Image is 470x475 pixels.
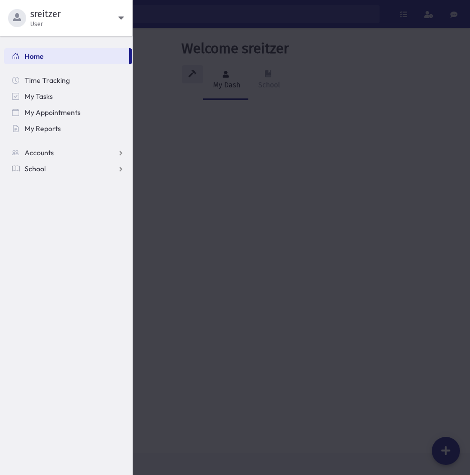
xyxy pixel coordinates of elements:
[4,121,132,137] a: My Reports
[4,48,129,64] a: Home
[4,72,132,88] a: Time Tracking
[4,161,132,177] a: School
[25,92,53,101] span: My Tasks
[25,124,61,133] span: My Reports
[30,8,118,20] span: sreitzer
[25,76,70,85] span: Time Tracking
[30,20,118,28] span: User
[4,145,132,161] a: Accounts
[25,108,80,117] span: My Appointments
[4,104,132,121] a: My Appointments
[25,164,46,173] span: School
[25,148,54,157] span: Accounts
[4,88,132,104] a: My Tasks
[25,52,44,61] span: Home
